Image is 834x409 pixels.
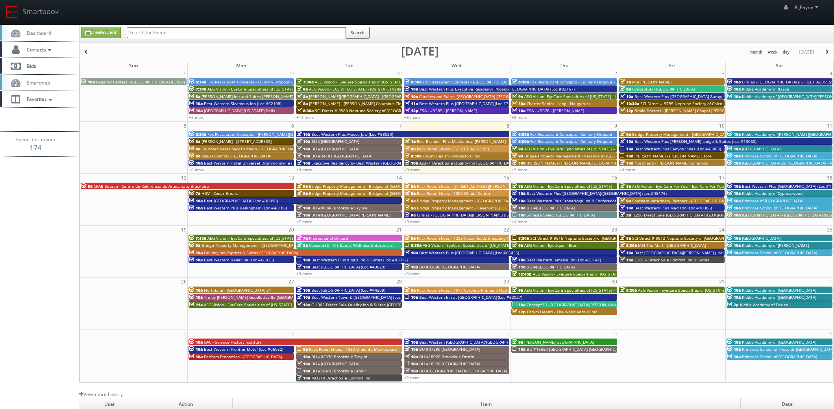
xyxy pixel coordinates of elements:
span: 7a [189,191,200,196]
span: 8a [189,139,200,144]
span: Southern Veterinary Partners - [GEOGRAPHIC_DATA] [632,198,730,204]
span: 10a [512,101,525,106]
span: AEG Vision - EyeCare Specialties of [US_STATE] – Elite Vision Care ([GEOGRAPHIC_DATA]) [524,183,690,189]
span: Best Western Town & [GEOGRAPHIC_DATA] (Loc #05423) [311,294,418,300]
span: 10a [727,131,741,137]
span: Kiddie Academy of [GEOGRAPHIC_DATA] [742,339,816,345]
span: 12p [405,108,418,113]
span: Fox Restaurant Concepts - Culinary Dropout - [GEOGRAPHIC_DATA] [207,79,332,85]
span: 10a [405,250,418,255]
span: 10a [512,191,525,196]
span: 10a [512,198,525,204]
span: Best Western Plus King's Inn & Suites (Loc #03012) [311,257,408,263]
span: 9a [405,198,416,204]
span: 10a [297,212,310,218]
span: 10a [727,198,741,204]
span: 8:30a [620,287,637,293]
span: 7:30a [297,79,314,85]
span: 9a [297,191,308,196]
span: 7:45a [189,235,206,241]
span: Kiddie Academy of [GEOGRAPHIC_DATA] [742,287,816,293]
span: 10a [189,287,203,293]
span: Bridge Property Management - Bridges at [GEOGRAPHIC_DATA] [309,183,428,189]
span: 8a [512,183,523,189]
span: 10a [189,354,203,359]
span: 11a [512,264,525,270]
span: 9a [512,153,523,159]
span: 10a [297,294,310,300]
span: 10a [727,250,741,255]
span: 10a [297,354,310,359]
span: 10a [405,264,418,270]
span: 10a [620,160,633,166]
span: Rack Room Shoes - [STREET_ADDRESS] [417,146,489,152]
span: 10a [620,146,633,152]
span: 10a [297,287,310,293]
span: 6:30a [189,131,206,137]
span: 10a [727,212,741,218]
span: OK356 Direct Sale Comfort Inn & Suites [634,257,709,263]
span: 8a [620,235,631,241]
span: 7a [297,235,308,241]
span: 10a [189,160,203,166]
span: 12p [620,108,634,113]
span: Best Western Plus Canyon Pines (Loc #45083) [634,146,721,152]
span: Rack Room Shoes - 1090 Olinda Center [417,191,490,196]
span: 10a [189,205,203,211]
span: BU #[GEOGRAPHIC_DATA][PERSON_NAME] [311,212,390,218]
span: Kiddie Academy of [GEOGRAPHIC_DATA] [742,294,816,300]
span: 10a [189,294,203,300]
span: Bids [23,63,36,69]
span: [PERSON_NAME][GEOGRAPHIC_DATA] - [GEOGRAPHIC_DATA] [309,94,421,99]
span: MSI The Mart - [GEOGRAPHIC_DATA] [638,242,706,248]
span: [PERSON_NAME] - [PERSON_NAME] Store [634,153,712,159]
span: AZ371 Direct Sale Quality Inn [GEOGRAPHIC_DATA] [419,160,515,166]
span: [GEOGRAPHIC_DATA] [US_STATE] Dells [204,108,275,113]
span: 9a [512,287,523,293]
span: Regency Centers - [GEOGRAPHIC_DATA] (63020) [96,79,185,85]
span: BU #00946 Brookdale Skyline [311,205,368,211]
span: Best Western Frontier Motel (Loc #05052) [204,346,283,352]
span: AEG Vision - EyeCare Specialties of [US_STATE] – [PERSON_NAME] & Associates [533,271,681,277]
span: BU #18020 Brookdale Destin [419,354,474,359]
span: 10a [297,160,310,166]
input: Search for Events [127,27,346,38]
span: 9a [297,183,308,189]
span: 10a [405,86,418,92]
span: Bridge Property Management - Haven at [GEOGRAPHIC_DATA] [417,205,534,211]
a: +9 more [512,167,527,172]
span: Bridge Property Management - Veranda at [GEOGRAPHIC_DATA] [524,153,645,159]
a: +4 more [619,167,635,172]
span: MSI [PERSON_NAME] [632,79,671,85]
a: +9 more [296,167,312,172]
span: 10a [727,339,741,345]
span: 8a [405,191,416,196]
span: 6:30a [512,131,529,137]
a: +9 more [404,219,420,224]
span: Rack Room Shoes - 1080 Oneonta Marketplace [309,346,398,352]
span: Best Western Plus Madison (Loc #10386) [634,205,712,211]
span: AEG Vision - EyeCare Specialties of [US_STATE] – [GEOGRAPHIC_DATA] HD EyeCare [207,235,362,241]
a: Create Event [81,27,121,38]
span: 8:30a [405,242,422,248]
span: 9a [620,86,631,92]
span: 9a [512,339,523,345]
span: 10a [297,205,310,211]
span: Rack Room Shoes - 1255 Cross Roads Shopping Center [417,235,520,241]
span: Perform Properties - [GEOGRAPHIC_DATA] [204,354,282,359]
span: Concept3D - Art &amp; Wellness Enterprises [309,242,393,248]
span: 10a [727,205,741,211]
span: Best [GEOGRAPHIC_DATA][PERSON_NAME] (Loc #32091) [634,250,740,255]
span: 10a [727,94,741,99]
span: AEG Vision - EyeCare Specialties of [US_STATE] – [PERSON_NAME] Eye Care [524,146,665,152]
span: 8a [297,86,308,92]
span: Sonesta Select [GEOGRAPHIC_DATA] [527,212,595,218]
span: ProSource of Oxnard [309,235,348,241]
span: Fox Restaurant Concepts - [GEOGRAPHIC_DATA] - [GEOGRAPHIC_DATA] [423,79,554,85]
span: 10a [727,183,741,189]
span: 10a [297,131,310,137]
span: 9a [512,242,523,248]
span: [PERSON_NAME] - [PERSON_NAME] Columbus Circle [309,101,406,106]
span: Smile Doctors - [PERSON_NAME] Chapel [PERSON_NAME] Orthodontics [635,108,768,113]
span: 10a [727,146,741,152]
